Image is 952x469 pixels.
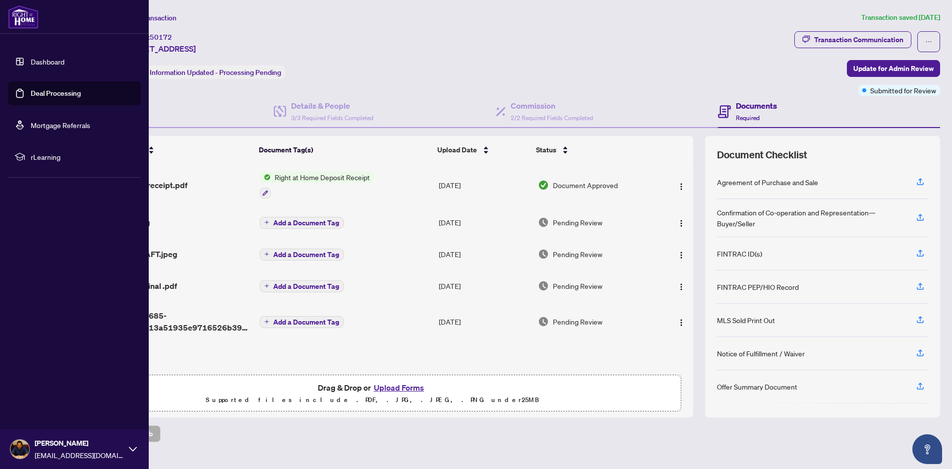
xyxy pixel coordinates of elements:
[870,85,936,96] span: Submitted for Review
[273,219,339,226] span: Add a Document Tag
[35,450,124,461] span: [EMAIL_ADDRESS][DOMAIN_NAME]
[123,43,196,55] span: [STREET_ADDRESS]
[717,281,799,292] div: FINTRAC PEP/HIO Record
[260,316,344,328] button: Add a Document Tag
[99,310,251,334] span: 1756153604685-MEa6ba30c313a51935e9716526b3999969.jpeg
[677,319,685,327] img: Logo
[717,148,807,162] span: Document Checklist
[291,100,373,112] h4: Details & People
[532,136,655,164] th: Status
[912,434,942,464] button: Open asap
[553,316,602,327] span: Pending Review
[291,114,373,122] span: 3/3 Required Fields Completed
[511,114,593,122] span: 2/2 Required Fields Completed
[31,89,81,98] a: Deal Processing
[717,381,797,392] div: Offer Summary Document
[435,238,534,270] td: [DATE]
[31,57,64,66] a: Dashboard
[150,68,281,77] span: Information Updated - Processing Pending
[437,144,477,155] span: Upload Date
[150,33,172,42] span: 50172
[10,440,29,459] img: Profile Icon
[717,248,762,259] div: FINTRAC ID(s)
[318,381,427,394] span: Drag & Drop or
[673,246,689,262] button: Logo
[553,180,618,191] span: Document Approved
[677,283,685,291] img: Logo
[538,217,549,228] img: Document Status
[260,172,271,183] img: Status Icon
[794,31,911,48] button: Transaction Communication
[31,151,134,162] span: rLearning
[538,249,549,260] img: Document Status
[35,438,124,449] span: [PERSON_NAME]
[553,280,602,291] span: Pending Review
[553,217,602,228] span: Pending Review
[264,220,269,225] span: plus
[264,319,269,324] span: plus
[95,136,255,164] th: (5) File Name
[853,61,934,76] span: Update for Admin Review
[264,283,269,288] span: plus
[736,100,777,112] h4: Documents
[260,248,344,261] button: Add a Document Tag
[511,100,593,112] h4: Commission
[271,172,374,183] span: Right at Home Deposit Receipt
[123,13,177,22] span: View Transaction
[673,278,689,294] button: Logo
[538,316,549,327] img: Document Status
[264,252,269,257] span: plus
[260,280,344,292] button: Add a Document Tag
[123,66,285,79] div: Status:
[64,375,681,412] span: Drag & Drop orUpload FormsSupported files include .PDF, .JPG, .JPEG, .PNG under25MB
[553,249,602,260] span: Pending Review
[925,38,932,45] span: ellipsis
[536,144,556,155] span: Status
[673,214,689,230] button: Logo
[433,136,532,164] th: Upload Date
[814,32,903,48] div: Transaction Communication
[273,283,339,290] span: Add a Document Tag
[260,279,344,292] button: Add a Document Tag
[260,216,344,229] button: Add a Document Tag
[717,177,818,188] div: Agreement of Purchase and Sale
[260,217,344,229] button: Add a Document Tag
[70,394,675,406] p: Supported files include .PDF, .JPG, .JPEG, .PNG under 25 MB
[273,319,339,326] span: Add a Document Tag
[538,280,549,291] img: Document Status
[677,183,685,191] img: Logo
[717,348,805,359] div: Notice of Fulfillment / Waiver
[260,172,374,199] button: Status IconRight at Home Deposit Receipt
[673,177,689,193] button: Logo
[273,251,339,258] span: Add a Document Tag
[673,314,689,330] button: Logo
[260,249,344,261] button: Add a Document Tag
[861,12,940,23] article: Transaction saved [DATE]
[371,381,427,394] button: Upload Forms
[435,302,534,341] td: [DATE]
[677,219,685,227] img: Logo
[31,121,90,130] a: Mortgage Referrals
[435,206,534,238] td: [DATE]
[8,5,39,29] img: logo
[717,315,775,326] div: MLS Sold Print Out
[847,60,940,77] button: Update for Admin Review
[260,315,344,328] button: Add a Document Tag
[717,207,904,229] div: Confirmation of Co-operation and Representation—Buyer/Seller
[435,164,534,206] td: [DATE]
[435,270,534,302] td: [DATE]
[538,180,549,191] img: Document Status
[736,114,760,122] span: Required
[255,136,433,164] th: Document Tag(s)
[677,251,685,259] img: Logo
